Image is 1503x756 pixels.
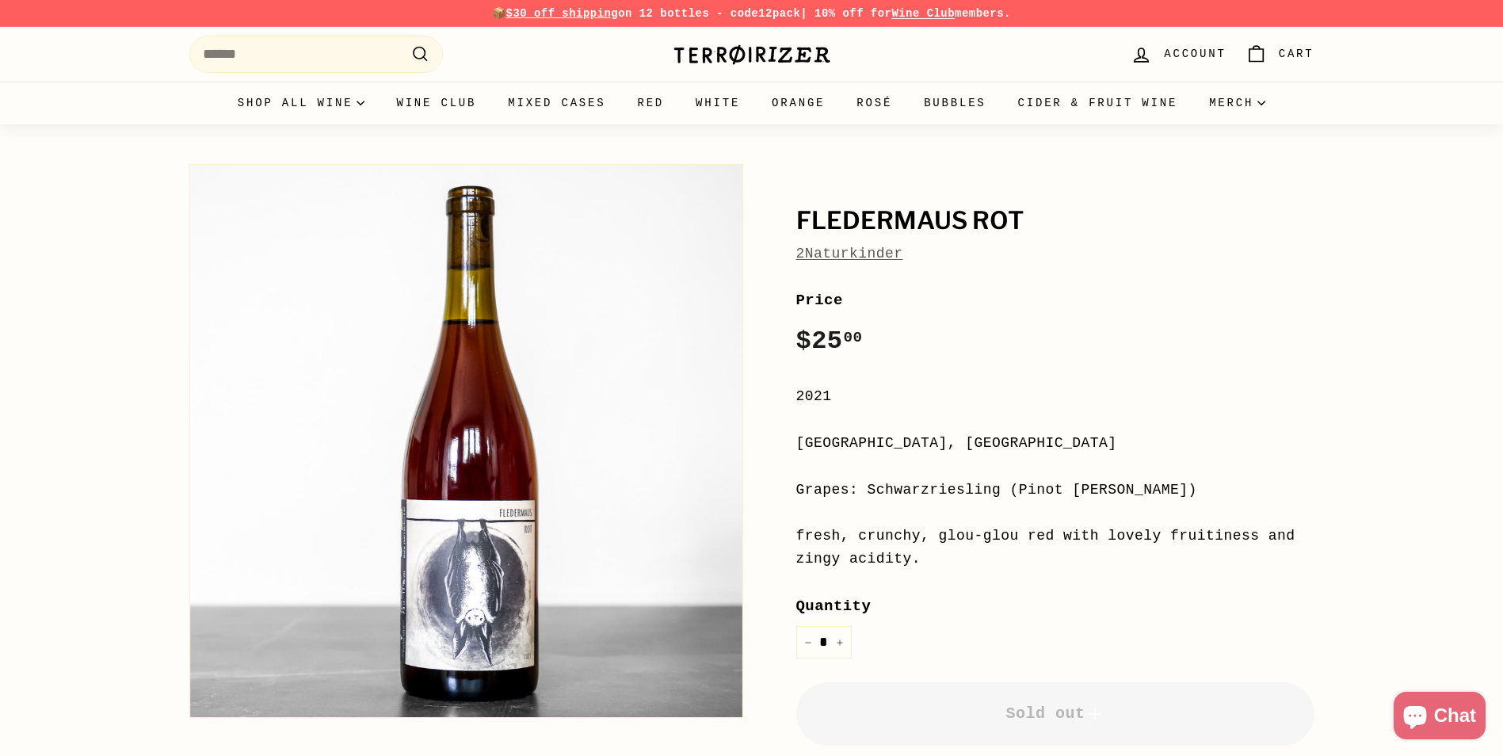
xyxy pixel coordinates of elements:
img: Fledermaus Rot [190,165,742,717]
a: Cider & Fruit Wine [1002,82,1194,124]
div: Primary [158,82,1346,124]
span: $25 [796,326,863,356]
a: Wine Club [891,7,955,20]
label: Price [796,288,1314,312]
p: 📦 on 12 bottles - code | 10% off for members. [189,5,1314,22]
a: Account [1121,31,1235,78]
span: Account [1164,45,1226,63]
a: Cart [1236,31,1324,78]
a: Rosé [841,82,908,124]
a: Mixed Cases [492,82,621,124]
a: Red [621,82,680,124]
span: Cart [1279,45,1314,63]
a: White [680,82,756,124]
sup: 00 [843,329,862,346]
summary: Merch [1193,82,1281,124]
div: 2021 [796,385,1314,408]
button: Reduce item quantity by one [796,626,820,659]
a: Bubbles [908,82,1001,124]
div: fresh, crunchy, glou-glou red with lovely fruitiness and zingy acidity. [796,525,1314,571]
inbox-online-store-chat: Shopify online store chat [1389,692,1490,743]
strong: 12pack [758,7,800,20]
a: Wine Club [380,82,492,124]
h1: Fledermaus Rot [796,208,1314,235]
a: Orange [756,82,841,124]
span: $30 off shipping [506,7,619,20]
label: Quantity [796,594,1314,618]
span: Sold out [1005,704,1104,723]
a: 2Naturkinder [796,246,903,262]
button: Sold out [796,682,1314,746]
div: [GEOGRAPHIC_DATA], [GEOGRAPHIC_DATA] [796,432,1314,455]
summary: Shop all wine [222,82,381,124]
div: Grapes: Schwarzriesling (Pinot [PERSON_NAME]) [796,479,1314,502]
button: Increase item quantity by one [828,626,852,659]
input: quantity [796,626,852,659]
